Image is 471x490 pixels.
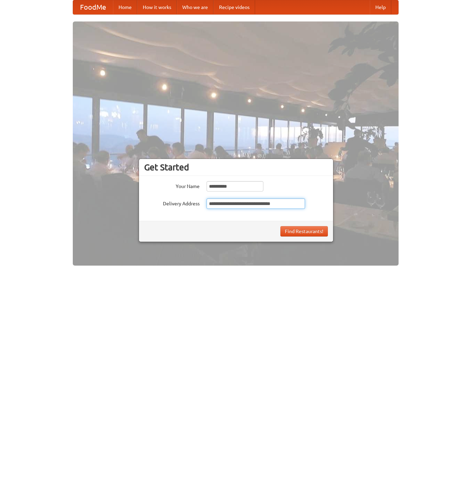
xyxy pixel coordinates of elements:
a: Help [370,0,391,14]
a: Home [113,0,137,14]
label: Delivery Address [144,198,200,207]
h3: Get Started [144,162,328,172]
label: Your Name [144,181,200,190]
a: Recipe videos [213,0,255,14]
a: How it works [137,0,177,14]
a: FoodMe [73,0,113,14]
a: Who we are [177,0,213,14]
button: Find Restaurants! [280,226,328,237]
